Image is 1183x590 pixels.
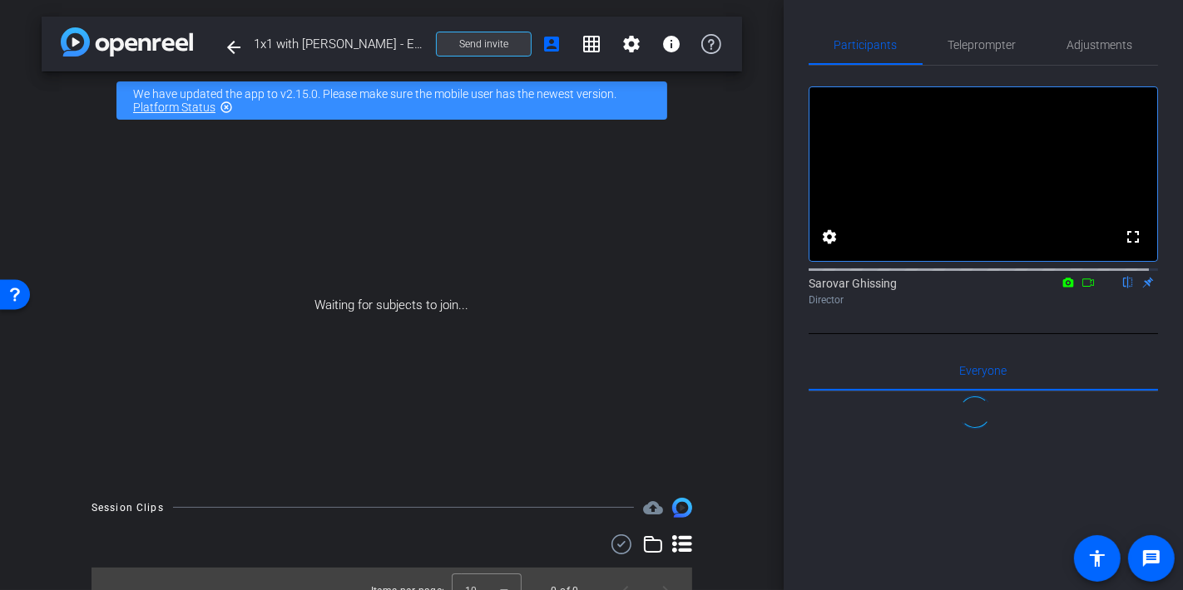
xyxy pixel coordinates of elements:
[1123,227,1143,247] mat-icon: fullscreen
[116,81,667,120] div: We have updated the app to v2.15.0. Please make sure the mobile user has the newest version.
[1067,39,1133,51] span: Adjustments
[1087,548,1107,568] mat-icon: accessibility
[954,391,996,433] img: Loading Spinner
[133,101,215,114] a: Platform Status
[220,101,233,114] mat-icon: highlight_off
[582,34,601,54] mat-icon: grid_on
[61,27,193,57] img: app-logo
[542,34,562,54] mat-icon: account_box
[960,365,1007,376] span: Everyone
[1141,548,1161,568] mat-icon: message
[92,499,164,516] div: Session Clips
[436,32,532,57] button: Send invite
[672,498,692,518] img: Session clips
[621,34,641,54] mat-icon: settings
[809,275,1158,307] div: Sarovar Ghissing
[834,39,898,51] span: Participants
[1118,274,1138,289] mat-icon: flip
[948,39,1017,51] span: Teleprompter
[643,498,663,518] mat-icon: cloud_upload
[819,227,839,247] mat-icon: settings
[809,293,1158,307] div: Director
[459,37,508,51] span: Send invite
[643,498,663,518] span: Destinations for your clips
[661,34,681,54] mat-icon: info
[224,37,244,57] mat-icon: arrow_back
[254,27,426,61] span: 1x1 with [PERSON_NAME] - Episode 16 Recording
[42,130,742,481] div: Waiting for subjects to join...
